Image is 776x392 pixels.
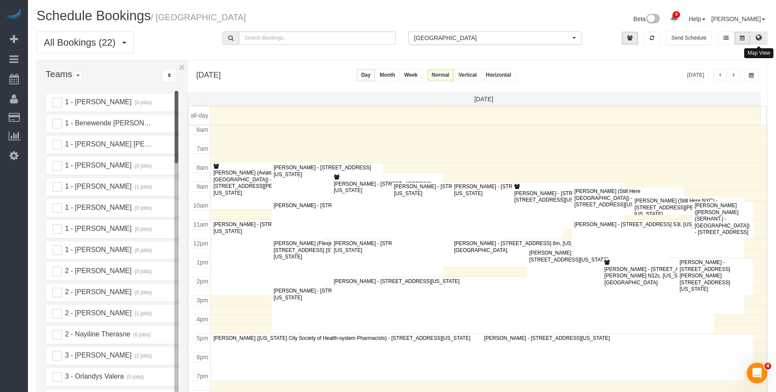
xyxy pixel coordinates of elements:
[64,183,131,190] span: 1 - [PERSON_NAME]
[64,225,131,232] span: 1 - [PERSON_NAME]
[64,246,131,253] span: 1 - [PERSON_NAME]
[179,62,185,73] button: ×
[744,48,773,58] div: Map View
[333,240,442,254] div: [PERSON_NAME] - [STREET_ADDRESS][US_STATE]
[574,221,742,228] div: [PERSON_NAME] - [STREET_ADDRESS] S3l, [US_STATE], NY 10036
[711,16,765,22] a: [PERSON_NAME]
[481,69,516,81] button: Horizontal
[213,335,742,342] div: [PERSON_NAME] ([US_STATE] City Society of Health-system Pharmacists) - [STREET_ADDRESS][US_STATE]
[133,353,152,359] small: (2 jobs)
[333,278,712,285] div: [PERSON_NAME] - [STREET_ADDRESS][US_STATE]
[133,268,152,274] small: (0 jobs)
[399,69,422,81] button: Week
[197,316,208,323] span: 4pm
[474,96,493,103] span: [DATE]
[747,363,767,383] iframe: Intercom live chat
[454,240,592,254] div: [PERSON_NAME] - [STREET_ADDRESS] 6m, [US_STATE][GEOGRAPHIC_DATA]
[151,12,246,22] small: / [GEOGRAPHIC_DATA]
[133,311,152,317] small: (1 jobs)
[64,309,131,317] span: 2 - [PERSON_NAME]
[408,31,581,45] button: [GEOGRAPHIC_DATA]
[273,240,382,260] div: [PERSON_NAME] (Flexjet) - [STREET_ADDRESS] [STREET_ADDRESS][US_STATE]
[197,373,208,380] span: 7pm
[273,288,382,301] div: [PERSON_NAME] - [STREET_ADDRESS][US_STATE]
[333,181,442,194] div: [PERSON_NAME] - [STREET_ADDRESS][US_STATE]
[673,11,680,18] span: 9
[574,188,682,208] div: [PERSON_NAME] (Still Here [GEOGRAPHIC_DATA]) - [STREET_ADDRESS][US_STATE]
[64,98,131,106] span: 1 - [PERSON_NAME]
[132,332,151,338] small: (0 jobs)
[37,8,151,23] span: Schedule Bookings
[162,69,176,82] div: ...
[37,31,134,53] button: All Bookings (22)
[454,69,482,81] button: Vertical
[191,112,208,119] span: all-day
[666,9,683,28] a: 9
[197,278,208,285] span: 2pm
[193,202,208,209] span: 10am
[683,69,709,81] button: [DATE]
[44,37,120,48] span: All Bookings (22)
[408,31,581,45] ol: All Locations
[239,31,396,45] input: Search Bookings..
[133,247,152,253] small: (0 jobs)
[64,288,131,296] span: 2 - [PERSON_NAME]
[64,140,190,148] span: 1 - [PERSON_NAME] [PERSON_NAME]
[193,240,208,247] span: 12pm
[197,297,208,304] span: 3pm
[514,190,622,204] div: [PERSON_NAME] - [STREET_ADDRESS] [STREET_ADDRESS][US_STATE]
[393,184,502,197] div: [PERSON_NAME] - [STREET_ADDRESS][US_STATE]
[133,205,152,211] small: (0 jobs)
[196,69,221,80] h2: [DATE]
[133,289,152,296] small: (0 jobs)
[133,163,152,169] small: (0 jobs)
[64,330,130,338] span: 2 - Nayiline Therasne
[529,250,667,263] div: [PERSON_NAME] - [STREET_ADDRESS] South, Apt. [STREET_ADDRESS][US_STATE]
[64,119,170,127] span: 1 - Benewende [PERSON_NAME]
[273,165,382,178] div: [PERSON_NAME] - [STREET_ADDRESS][US_STATE]
[197,335,208,342] span: 5pm
[133,184,152,190] small: (1 jobs)
[273,202,382,209] div: [PERSON_NAME] - [STREET_ADDRESS]
[213,170,322,196] div: [PERSON_NAME] (Aviator Nation - [GEOGRAPHIC_DATA]) - [STREET_ADDRESS][PERSON_NAME][US_STATE]
[414,34,570,42] span: [GEOGRAPHIC_DATA]
[126,374,144,380] small: (0 jobs)
[689,16,705,22] a: Help
[133,226,152,232] small: (0 jobs)
[694,202,751,236] div: [PERSON_NAME] ([PERSON_NAME] (SERHANT.) - [GEOGRAPHIC_DATA]) - [STREET_ADDRESS]
[193,221,208,228] span: 11am
[213,221,322,235] div: [PERSON_NAME] - [STREET_ADDRESS][US_STATE]
[484,335,751,342] div: [PERSON_NAME] - [STREET_ADDRESS][US_STATE]
[197,183,208,190] span: 9am
[197,354,208,361] span: 6pm
[427,69,454,81] button: Normal
[64,352,131,359] span: 3 - [PERSON_NAME]
[133,100,152,106] small: (0 jobs)
[197,126,208,133] span: 6am
[64,373,124,380] span: 3 - Orlandys Valera
[64,162,131,169] span: 1 - [PERSON_NAME]
[64,267,131,274] span: 2 - [PERSON_NAME]
[46,69,72,79] span: Teams
[197,164,208,171] span: 8am
[375,69,400,81] button: Month
[454,184,562,197] div: [PERSON_NAME] - [STREET_ADDRESS][US_STATE]
[666,31,712,45] button: Send Schedule
[197,145,208,152] span: 7am
[604,266,742,286] div: [PERSON_NAME] - [STREET_ADDRESS][PERSON_NAME] N12c, [US_STATE][GEOGRAPHIC_DATA]
[64,204,131,211] span: 1 - [PERSON_NAME]
[646,14,660,25] img: New interface
[764,363,771,370] span: 4
[5,9,22,21] img: Automaid Logo
[634,198,742,218] div: [PERSON_NAME] (Still Here NYC) - [STREET_ADDRESS][PERSON_NAME][US_STATE]
[197,259,208,266] span: 1pm
[356,69,375,81] button: Day
[168,73,171,78] i: Sort Teams
[679,259,751,292] div: [PERSON_NAME] - [STREET_ADDRESS][PERSON_NAME] [STREET_ADDRESS][US_STATE]
[634,16,660,22] a: Beta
